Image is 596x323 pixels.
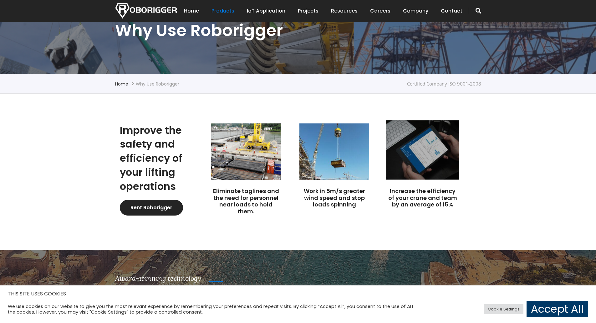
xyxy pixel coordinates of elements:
[331,1,358,21] a: Resources
[247,1,285,21] a: IoT Application
[115,81,128,87] a: Home
[115,20,481,41] h1: Why use Roborigger
[120,123,193,194] h2: Improve the safety and efficiency of your lifting operations
[8,304,414,315] div: We use cookies on our website to give you the most relevant experience by remembering your prefer...
[388,187,457,208] a: Increase the efficiency of your crane and team by an average of 15%
[211,1,234,21] a: Products
[484,304,523,314] a: Cookie Settings
[115,274,201,283] div: Award-winning technology
[441,1,462,21] a: Contact
[370,1,390,21] a: Careers
[298,1,318,21] a: Projects
[115,3,177,18] img: Nortech
[184,1,199,21] a: Home
[136,80,179,88] li: Why use Roborigger
[120,200,183,216] a: Rent Roborigger
[527,301,588,317] a: Accept All
[403,1,428,21] a: Company
[304,187,365,208] a: Work in 5m/s greater wind speed and stop loads spinning
[8,290,588,298] h5: THIS SITE USES COOKIES
[407,80,481,88] div: Certified Company ISO 9001-2008
[299,123,369,180] img: Roborigger load control device for crane lifting on Alec's One Zaabeel site
[213,187,279,215] a: Eliminate taglines and the need for personnel near loads to hold them.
